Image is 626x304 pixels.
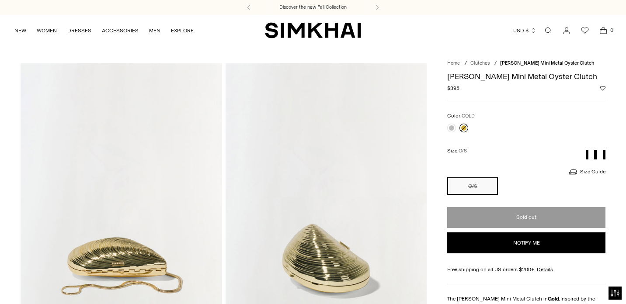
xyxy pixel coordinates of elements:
button: O/S [447,177,497,195]
label: Color: [447,112,475,120]
label: Size: [447,147,467,155]
div: Free shipping on all US orders $200+ [447,266,605,273]
a: Wishlist [576,22,594,39]
a: Discover the new Fall Collection [279,4,347,11]
button: Add to Wishlist [600,86,605,91]
nav: breadcrumbs [447,60,605,67]
span: [PERSON_NAME] Mini Metal Oyster Clutch [500,60,594,66]
button: Notify me [447,232,605,253]
span: $395 [447,84,459,92]
a: Size Guide [568,166,605,177]
a: EXPLORE [171,21,194,40]
a: MEN [149,21,160,40]
strong: Gold. [548,296,560,302]
a: Home [447,60,460,66]
a: DRESSES [67,21,91,40]
a: Details [537,266,553,273]
a: Clutches [470,60,490,66]
a: Go to the account page [558,22,575,39]
iframe: Sign Up via Text for Offers [7,271,88,297]
span: GOLD [462,113,475,119]
a: Open search modal [539,22,557,39]
a: WOMEN [37,21,57,40]
a: ACCESSORIES [102,21,139,40]
span: 0 [608,26,616,34]
h1: [PERSON_NAME] Mini Metal Oyster Clutch [447,73,605,80]
span: O/S [459,148,467,154]
a: SIMKHAI [265,22,361,39]
div: / [494,60,497,67]
button: USD $ [513,21,536,40]
a: Open cart modal [595,22,612,39]
a: NEW [14,21,26,40]
div: / [465,60,467,67]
